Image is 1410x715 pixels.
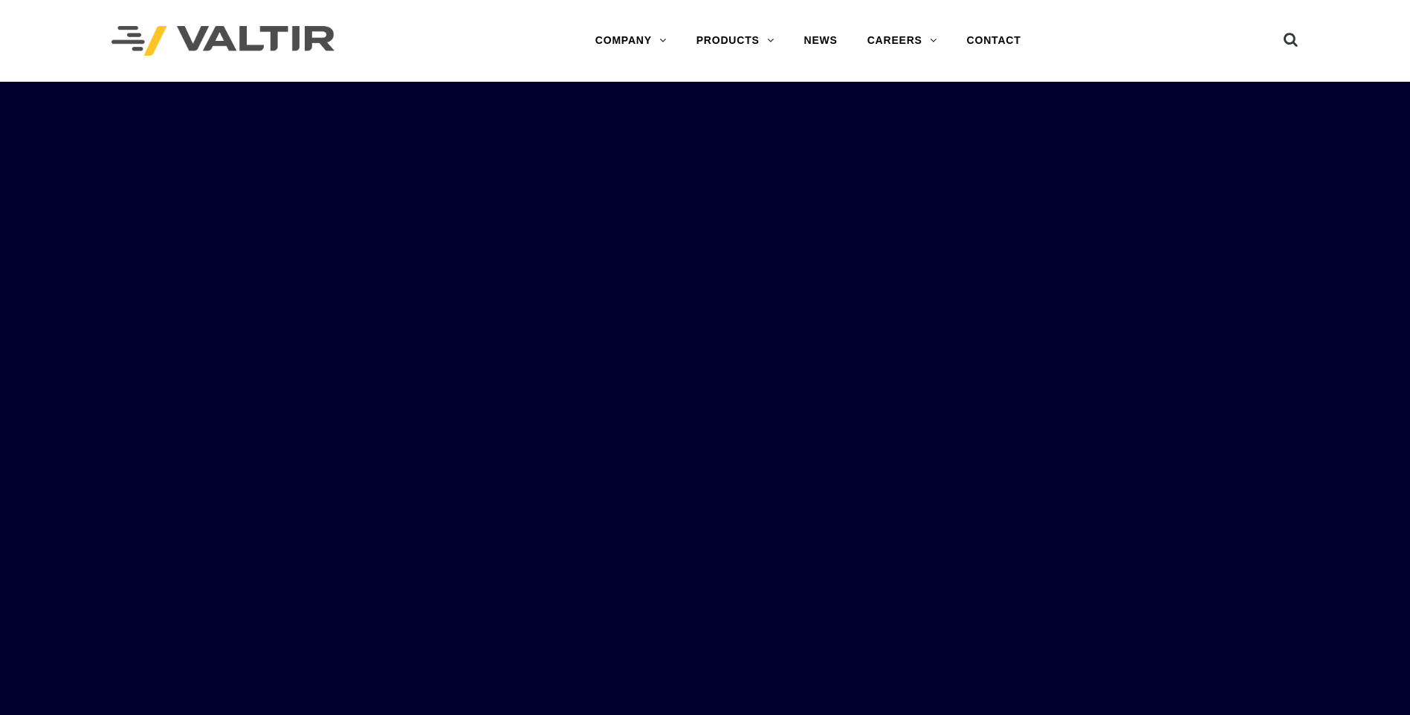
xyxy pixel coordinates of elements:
[111,26,334,56] img: Valtir
[789,26,853,56] a: NEWS
[853,26,952,56] a: CAREERS
[952,26,1036,56] a: CONTACT
[581,26,682,56] a: COMPANY
[682,26,789,56] a: PRODUCTS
